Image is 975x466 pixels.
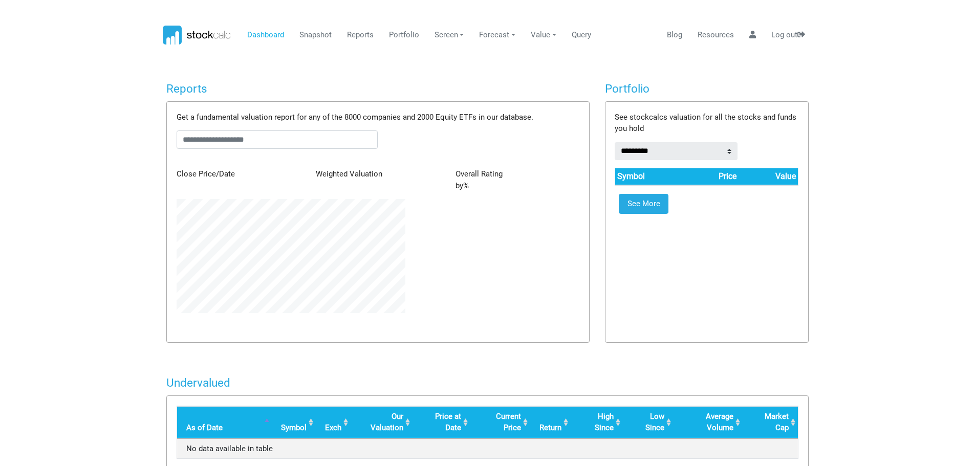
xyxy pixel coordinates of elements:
th: Symbol: activate to sort column ascending [272,406,316,438]
th: Low Since: activate to sort column ascending [623,406,674,438]
th: Market Cap: activate to sort column ascending [743,406,798,438]
th: Price [680,168,738,185]
th: Exch: activate to sort column ascending [316,406,351,438]
th: Return: activate to sort column ascending [530,406,571,438]
a: Dashboard [243,26,288,45]
a: Reports [343,26,377,45]
th: Symbol [615,168,680,185]
div: by % [448,168,587,191]
th: Our Valuation: activate to sort column ascending [351,406,413,438]
th: Average Volume: activate to sort column ascending [674,406,743,438]
a: Snapshot [295,26,335,45]
th: Value [738,168,798,185]
td: No data available in table [177,438,798,459]
a: Resources [694,26,738,45]
th: Price at Date: activate to sort column ascending [413,406,470,438]
h4: Portfolio [605,82,809,96]
span: Close Price/Date [177,169,235,179]
p: See stockcalcs valuation for all the stocks and funds you hold [615,112,798,135]
th: As of Date: activate to sort column descending [177,406,272,438]
h4: Undervalued [166,376,809,390]
a: Query [568,26,595,45]
a: Value [527,26,560,45]
p: Get a fundamental valuation report for any of the 8000 companies and 2000 Equity ETFs in our data... [177,112,579,123]
span: Overall Rating [456,169,503,179]
th: Current Price: activate to sort column ascending [470,406,530,438]
a: Blog [663,26,686,45]
a: Portfolio [385,26,423,45]
a: Forecast [475,26,519,45]
span: Weighted Valuation [316,169,382,179]
a: Log out [767,26,809,45]
a: Screen [430,26,468,45]
h4: Reports [166,82,590,96]
th: High Since: activate to sort column ascending [571,406,623,438]
a: See More [619,194,668,214]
